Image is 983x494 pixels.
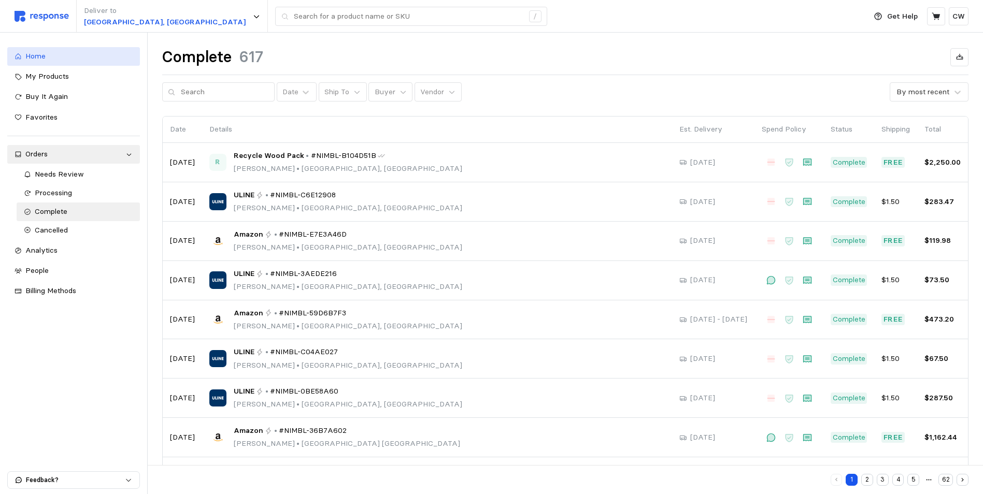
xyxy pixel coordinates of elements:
p: [PERSON_NAME] [GEOGRAPHIC_DATA], [GEOGRAPHIC_DATA] [234,321,462,332]
p: [PERSON_NAME] [GEOGRAPHIC_DATA], [GEOGRAPHIC_DATA] [234,281,462,293]
div: Date [282,86,298,97]
h1: Complete [162,47,232,67]
button: 1 [846,474,858,486]
p: Est. Delivery [679,124,747,135]
p: • [265,190,268,201]
p: $1.50 [881,393,910,404]
p: • [274,308,277,319]
p: [DATE] - [DATE] [690,314,747,325]
a: Buy It Again [7,88,140,106]
span: Recycle Wood Pack [234,150,304,162]
p: [DATE] [690,393,715,404]
p: [PERSON_NAME] [GEOGRAPHIC_DATA], [GEOGRAPHIC_DATA] [234,242,462,253]
p: [DATE] [690,157,715,168]
button: Vendor [415,82,462,102]
p: Complete [833,157,865,168]
p: Free [884,432,903,443]
p: Complete [833,274,865,286]
p: [DATE] [170,393,195,404]
p: [DATE] [170,157,195,168]
span: Amazon [234,229,263,240]
p: $119.98 [924,235,961,246]
span: • [295,321,302,330]
button: Buyer [368,82,412,102]
button: 4 [892,474,904,486]
button: 3 [877,474,889,486]
p: [DATE] [170,353,195,365]
p: Ship To [324,86,349,98]
img: Amazon [209,233,226,250]
p: $1.50 [881,274,910,286]
p: • [265,386,268,397]
p: $1,162.44 [924,432,961,443]
span: Billing Methods [25,286,76,295]
span: #NIMBL-C04AE027 [270,346,338,358]
p: Free [884,235,903,246]
p: [DATE] [170,314,195,325]
p: [PERSON_NAME] [GEOGRAPHIC_DATA], [GEOGRAPHIC_DATA] [234,399,462,410]
img: svg%3e [15,11,69,22]
img: ULINE [209,389,226,406]
h1: 617 [239,47,263,67]
a: People [7,261,140,280]
button: 2 [861,474,873,486]
p: Free [884,314,903,325]
span: #NIMBL-C6E12908 [270,190,336,201]
span: • [295,242,302,252]
input: Search for a product name or SKU [294,7,523,26]
p: $473.20 [924,314,961,325]
button: 5 [907,474,919,486]
button: Ship To [319,82,367,102]
span: Amazon [234,308,263,319]
a: Billing Methods [7,282,140,300]
p: Total [924,124,961,135]
span: • [295,360,302,370]
p: Vendor [420,86,444,98]
p: $287.50 [924,393,961,404]
p: Shipping [881,124,910,135]
span: ULINE [234,190,254,201]
p: [DATE] [690,432,715,443]
p: Complete [833,314,865,325]
p: $2,250.00 [924,157,961,168]
span: Needs Review [35,169,84,179]
p: [GEOGRAPHIC_DATA], [GEOGRAPHIC_DATA] [84,17,246,28]
span: • [295,399,302,409]
p: [DATE] [690,235,715,246]
span: Favorites [25,112,58,122]
span: • [295,203,302,212]
div: By most recent [896,86,949,97]
button: CW [949,7,968,25]
p: Get Help [887,11,918,22]
span: ULINE [234,386,254,397]
img: ULINE [209,193,226,210]
p: [PERSON_NAME] [GEOGRAPHIC_DATA], [GEOGRAPHIC_DATA] [234,202,462,214]
span: My Products [25,71,69,81]
button: Feedback? [8,472,139,488]
p: Complete [833,393,865,404]
span: #NIMBL-E7E3A46D [279,229,347,240]
p: [DATE] [170,196,195,208]
p: • [265,346,268,358]
p: Buyer [375,86,395,98]
a: Cancelled [17,221,140,240]
p: Status [831,124,867,135]
span: Home [25,51,46,61]
p: [DATE] [170,274,195,286]
p: • [274,425,277,437]
p: [DATE] [690,196,715,208]
button: Get Help [868,7,924,26]
span: Recycle Wood Pack [209,154,226,171]
p: $67.50 [924,353,961,365]
a: Processing [17,184,140,202]
p: CW [952,11,965,22]
p: • [274,229,277,240]
span: ULINE [234,268,254,280]
p: [DATE] [170,432,195,443]
span: People [25,266,49,275]
p: [DATE] [170,235,195,246]
p: Complete [833,353,865,365]
p: Deliver to [84,5,246,17]
a: Analytics [7,241,140,260]
p: Details [209,124,665,135]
